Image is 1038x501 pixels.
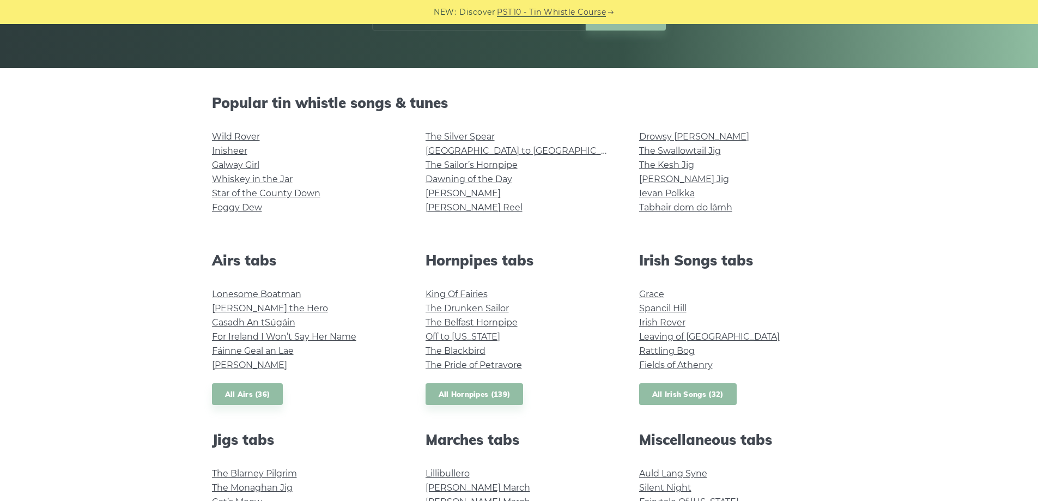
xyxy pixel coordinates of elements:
[212,431,399,448] h2: Jigs tabs
[426,431,613,448] h2: Marches tabs
[212,131,260,142] a: Wild Rover
[212,188,320,198] a: Star of the County Down
[434,6,456,19] span: NEW:
[426,331,500,342] a: Off to [US_STATE]
[212,94,827,111] h2: Popular tin whistle songs & tunes
[426,160,518,170] a: The Sailor’s Hornpipe
[426,360,522,370] a: The Pride of Petravore
[212,317,295,328] a: Casadh An tSúgáin
[497,6,606,19] a: PST10 - Tin Whistle Course
[426,289,488,299] a: King Of Fairies
[426,188,501,198] a: [PERSON_NAME]
[426,146,627,156] a: [GEOGRAPHIC_DATA] to [GEOGRAPHIC_DATA]
[639,202,732,213] a: Tabhair dom do lámh
[639,146,721,156] a: The Swallowtail Jig
[639,252,827,269] h2: Irish Songs tabs
[212,252,399,269] h2: Airs tabs
[212,202,262,213] a: Foggy Dew
[212,383,283,406] a: All Airs (36)
[212,146,247,156] a: Inisheer
[639,160,694,170] a: The Kesh Jig
[639,331,780,342] a: Leaving of [GEOGRAPHIC_DATA]
[426,383,524,406] a: All Hornpipes (139)
[426,202,523,213] a: [PERSON_NAME] Reel
[426,482,530,493] a: [PERSON_NAME] March
[426,252,613,269] h2: Hornpipes tabs
[212,468,297,479] a: The Blarney Pilgrim
[426,303,509,313] a: The Drunken Sailor
[426,468,470,479] a: Lillibullero
[426,131,495,142] a: The Silver Spear
[426,346,485,356] a: The Blackbird
[639,188,695,198] a: Ievan Polkka
[639,131,749,142] a: Drowsy [PERSON_NAME]
[212,174,293,184] a: Whiskey in the Jar
[639,482,691,493] a: Silent Night
[639,317,685,328] a: Irish Rover
[212,289,301,299] a: Lonesome Boatman
[426,174,512,184] a: Dawning of the Day
[639,303,687,313] a: Spancil Hill
[459,6,495,19] span: Discover
[212,331,356,342] a: For Ireland I Won’t Say Her Name
[212,303,328,313] a: [PERSON_NAME] the Hero
[639,289,664,299] a: Grace
[212,360,287,370] a: [PERSON_NAME]
[212,482,293,493] a: The Monaghan Jig
[639,468,707,479] a: Auld Lang Syne
[639,431,827,448] h2: Miscellaneous tabs
[639,174,729,184] a: [PERSON_NAME] Jig
[212,160,259,170] a: Galway Girl
[639,383,737,406] a: All Irish Songs (32)
[639,360,713,370] a: Fields of Athenry
[639,346,695,356] a: Rattling Bog
[426,317,518,328] a: The Belfast Hornpipe
[212,346,294,356] a: Fáinne Geal an Lae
